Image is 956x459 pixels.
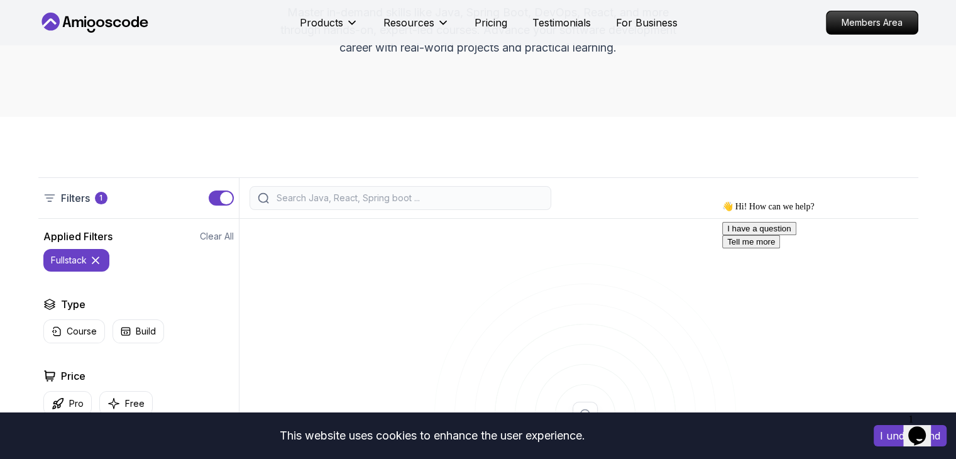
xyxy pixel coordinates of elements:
[717,196,943,402] iframe: chat widget
[5,26,79,39] button: I have a question
[383,15,434,30] p: Resources
[300,15,343,30] p: Products
[43,319,105,343] button: Course
[9,422,855,450] div: This website uses cookies to enhance the user experience.
[136,325,156,338] p: Build
[67,325,97,338] p: Course
[827,11,918,34] p: Members Area
[616,15,678,30] a: For Business
[61,297,85,312] h2: Type
[475,15,507,30] a: Pricing
[61,368,85,384] h2: Price
[43,249,109,272] button: fullstack
[5,6,97,15] span: 👋 Hi! How can we help?
[113,319,164,343] button: Build
[274,192,543,204] input: Search Java, React, Spring boot ...
[43,229,113,244] h2: Applied Filters
[5,5,231,52] div: 👋 Hi! How can we help?I have a questionTell me more
[51,254,87,267] p: fullstack
[826,11,918,35] a: Members Area
[43,391,92,416] button: Pro
[300,15,358,40] button: Products
[903,409,943,446] iframe: chat widget
[61,191,90,206] p: Filters
[383,15,449,40] button: Resources
[99,193,102,203] p: 1
[69,397,84,410] p: Pro
[532,15,591,30] a: Testimonials
[125,397,145,410] p: Free
[5,39,63,52] button: Tell me more
[99,391,153,416] button: Free
[200,230,234,243] button: Clear All
[874,425,947,446] button: Accept cookies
